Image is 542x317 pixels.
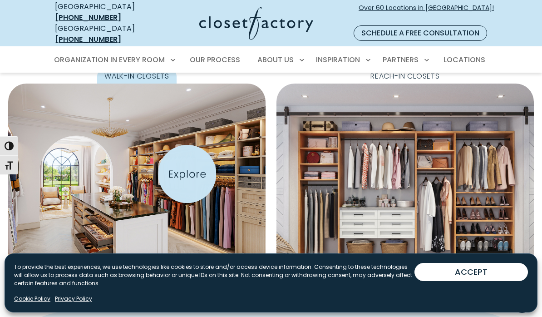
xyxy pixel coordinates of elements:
img: Reach-in closet [276,84,534,286]
a: Privacy Policy [55,295,92,303]
span: Walk-In Closets [97,69,177,84]
button: ACCEPT [414,263,528,281]
a: [PHONE_NUMBER] [55,34,121,45]
a: Schedule a Free Consultation [354,25,487,41]
span: Reach-In Closets [363,69,447,84]
span: Inspiration [316,54,360,65]
div: [GEOGRAPHIC_DATA] [55,23,154,45]
span: Over 60 Locations in [GEOGRAPHIC_DATA]! [359,3,494,22]
span: Partners [383,54,419,65]
a: Cookie Policy [14,295,50,303]
img: Closet Factory Logo [199,7,313,40]
p: To provide the best experiences, we use technologies like cookies to store and/or access device i... [14,263,414,287]
nav: Primary Menu [48,47,494,73]
span: About Us [257,54,294,65]
div: [GEOGRAPHIC_DATA] [55,1,154,23]
a: Reach-In Closets Reach-in closet [276,69,534,286]
span: Locations [443,54,485,65]
span: Organization in Every Room [54,54,165,65]
a: [PHONE_NUMBER] [55,12,121,23]
span: Our Process [190,54,240,65]
a: Walk-In Closets Walk-in closet with island [8,69,266,286]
